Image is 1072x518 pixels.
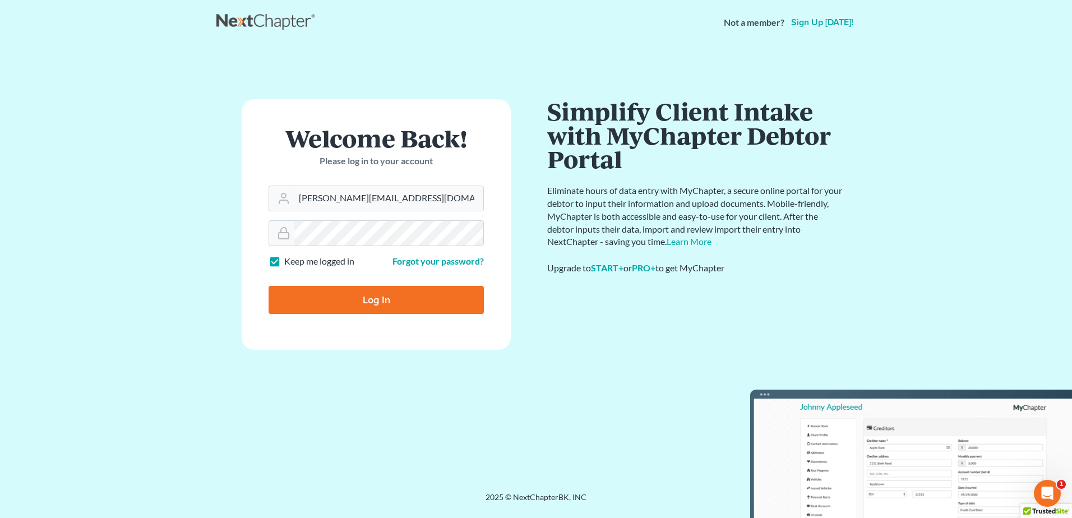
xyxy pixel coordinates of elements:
iframe: Intercom live chat [1034,480,1061,507]
a: START+ [591,262,623,273]
a: Forgot your password? [392,256,484,266]
strong: Not a member? [724,16,784,29]
div: Upgrade to or to get MyChapter [547,262,844,275]
h1: Welcome Back! [269,126,484,150]
div: 2025 © NextChapterBK, INC [216,492,856,512]
h1: Simplify Client Intake with MyChapter Debtor Portal [547,99,844,171]
input: Email Address [294,186,483,211]
label: Keep me logged in [284,255,354,268]
p: Eliminate hours of data entry with MyChapter, a secure online portal for your debtor to input the... [547,184,844,248]
a: Sign up [DATE]! [789,18,856,27]
p: Please log in to your account [269,155,484,168]
a: PRO+ [632,262,655,273]
span: 1 [1057,480,1066,489]
input: Log In [269,286,484,314]
a: Learn More [667,236,711,247]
